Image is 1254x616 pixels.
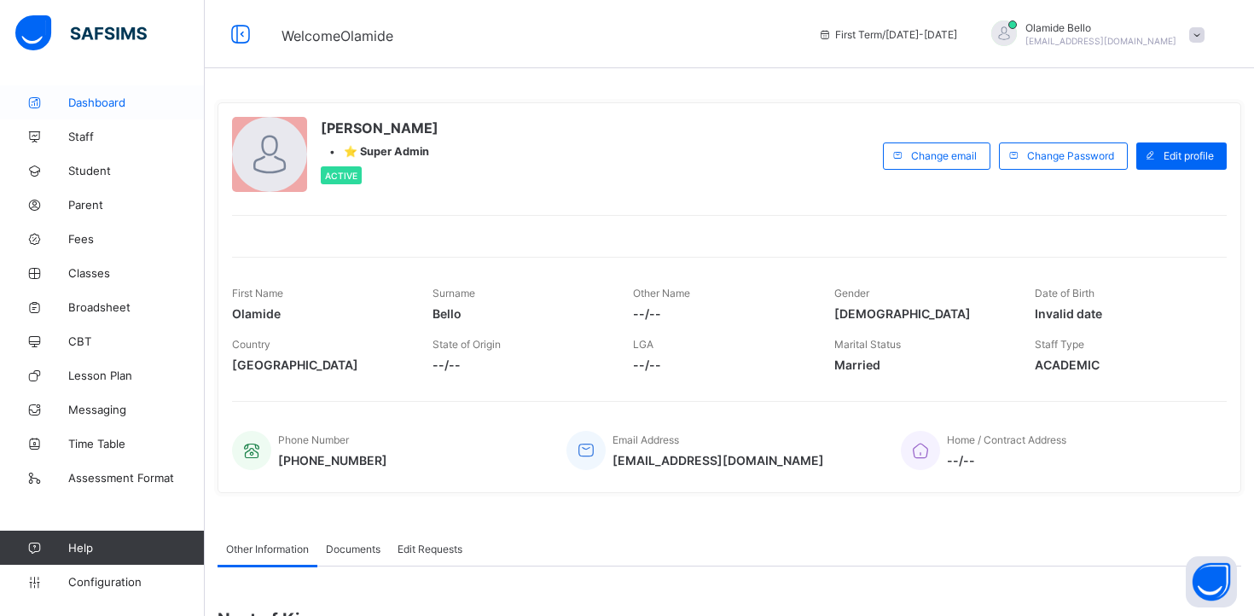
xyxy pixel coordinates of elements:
span: Help [68,541,204,555]
span: Staff [68,130,205,143]
span: Edit Requests [398,543,462,555]
span: Messaging [68,403,205,416]
span: Staff Type [1035,338,1084,351]
span: [PHONE_NUMBER] [278,453,387,468]
span: Home / Contract Address [947,433,1066,446]
button: Open asap [1186,556,1237,607]
span: [EMAIL_ADDRESS][DOMAIN_NAME] [612,453,824,468]
span: State of Origin [433,338,501,351]
span: CBT [68,334,205,348]
span: Welcome Olamide [282,27,393,44]
span: --/-- [633,306,808,321]
span: Configuration [68,575,204,589]
span: ⭐ Super Admin [344,145,429,158]
span: First Name [232,287,283,299]
span: Olamide Bello [1025,21,1176,34]
span: Assessment Format [68,471,205,485]
span: Change email [911,149,977,162]
div: • [321,145,438,158]
span: session/term information [818,28,957,41]
span: Lesson Plan [68,369,205,382]
span: Email Address [612,433,679,446]
img: safsims [15,15,147,51]
span: Invalid date [1035,306,1210,321]
span: Married [834,357,1009,372]
span: Fees [68,232,205,246]
span: LGA [633,338,653,351]
span: --/-- [947,453,1066,468]
span: --/-- [633,357,808,372]
span: Bello [433,306,607,321]
div: OlamideBello [974,20,1213,49]
span: [GEOGRAPHIC_DATA] [232,357,407,372]
span: Other Name [633,287,690,299]
span: Phone Number [278,433,349,446]
span: [EMAIL_ADDRESS][DOMAIN_NAME] [1025,36,1176,46]
span: [PERSON_NAME] [321,119,438,137]
span: Country [232,338,270,351]
span: Documents [326,543,380,555]
span: Dashboard [68,96,205,109]
span: Surname [433,287,475,299]
span: Gender [834,287,869,299]
span: Broadsheet [68,300,205,314]
span: Date of Birth [1035,287,1094,299]
span: Change Password [1027,149,1114,162]
span: --/-- [433,357,607,372]
span: [DEMOGRAPHIC_DATA] [834,306,1009,321]
span: Olamide [232,306,407,321]
span: Time Table [68,437,205,450]
span: Active [325,171,357,181]
span: Edit profile [1164,149,1214,162]
span: Other Information [226,543,309,555]
span: Marital Status [834,338,901,351]
span: Student [68,164,205,177]
span: ACADEMIC [1035,357,1210,372]
span: Classes [68,266,205,280]
span: Parent [68,198,205,212]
